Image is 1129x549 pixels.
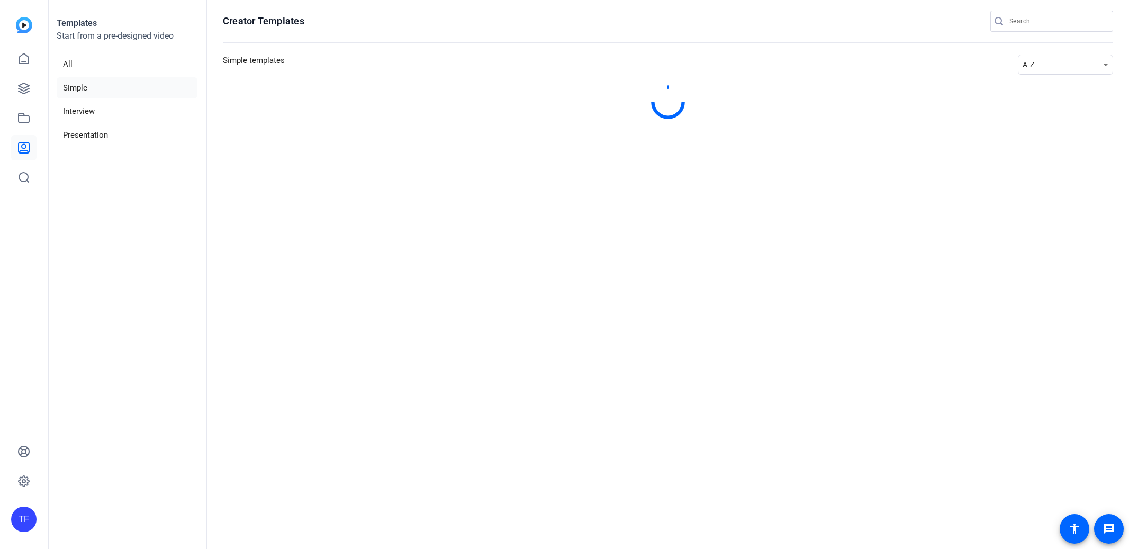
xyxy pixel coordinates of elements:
[57,30,197,51] p: Start from a pre-designed video
[1068,523,1081,535] mat-icon: accessibility
[1103,523,1115,535] mat-icon: message
[57,53,197,75] li: All
[11,507,37,532] div: TF
[57,18,97,28] strong: Templates
[16,17,32,33] img: blue-gradient.svg
[1023,60,1034,69] span: A-Z
[223,15,304,28] h1: Creator Templates
[57,101,197,122] li: Interview
[57,124,197,146] li: Presentation
[223,55,285,75] h3: Simple templates
[57,77,197,99] li: Simple
[1009,15,1105,28] input: Search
